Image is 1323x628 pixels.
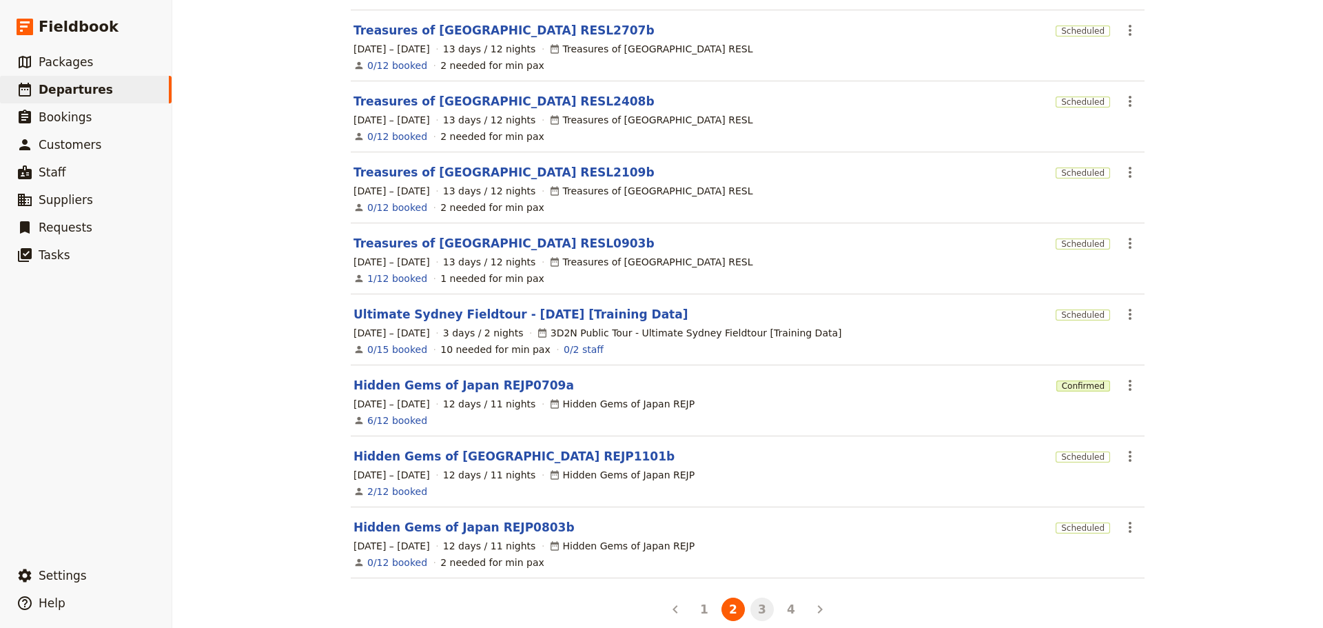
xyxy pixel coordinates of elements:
[549,42,753,56] div: Treasures of [GEOGRAPHIC_DATA] RESL
[549,539,695,553] div: Hidden Gems of Japan REJP
[440,130,544,143] div: 2 needed for min pax
[353,326,430,340] span: [DATE] – [DATE]
[1118,90,1142,113] button: Actions
[564,343,604,356] a: 0/2 staff
[353,377,574,394] a: Hidden Gems of Japan REJP0709a
[661,595,834,624] ul: Pagination
[353,93,655,110] a: Treasures of [GEOGRAPHIC_DATA] RESL2408b
[1118,161,1142,184] button: Actions
[367,343,427,356] a: View the bookings for this departure
[1056,523,1110,534] span: Scheduled
[750,598,774,621] button: 3
[537,326,842,340] div: 3D2N Public Tour - Ultimate Sydney Fieldtour [Training Data]
[443,539,536,553] span: 12 days / 11 nights
[549,255,753,269] div: Treasures of [GEOGRAPHIC_DATA] RESL
[353,306,688,323] a: Ultimate Sydney Fieldtour - [DATE] [Training Data]
[353,113,430,127] span: [DATE] – [DATE]
[440,59,544,72] div: 2 needed for min pax
[693,598,716,621] button: 1
[443,255,536,269] span: 13 days / 12 nights
[39,110,92,124] span: Bookings
[549,397,695,411] div: Hidden Gems of Japan REJP
[353,448,675,465] a: Hidden Gems of [GEOGRAPHIC_DATA] REJP1101b
[779,598,803,621] button: 4
[1118,19,1142,42] button: Actions
[353,519,575,536] a: Hidden Gems of Japan REJP0803b
[353,22,655,39] a: Treasures of [GEOGRAPHIC_DATA] RESL2707b
[353,184,430,198] span: [DATE] – [DATE]
[353,539,430,553] span: [DATE] – [DATE]
[1056,239,1110,250] span: Scheduled
[549,113,753,127] div: Treasures of [GEOGRAPHIC_DATA] RESL
[39,569,87,583] span: Settings
[353,468,430,482] span: [DATE] – [DATE]
[1118,516,1142,539] button: Actions
[39,165,66,179] span: Staff
[440,556,544,569] div: 2 needed for min pax
[440,201,544,214] div: 2 needed for min pax
[353,164,655,181] a: Treasures of [GEOGRAPHIC_DATA] RESL2109b
[367,272,427,285] a: View the bookings for this departure
[1118,303,1142,326] button: Actions
[39,55,93,69] span: Packages
[443,113,536,127] span: 13 days / 12 nights
[1056,452,1110,463] span: Scheduled
[1118,445,1142,468] button: Actions
[664,598,687,621] button: Back
[549,468,695,482] div: Hidden Gems of Japan REJP
[367,201,427,214] a: View the bookings for this departure
[443,42,536,56] span: 13 days / 12 nights
[1056,26,1110,37] span: Scheduled
[367,485,427,498] a: View the bookings for this departure
[1118,232,1142,255] button: Actions
[443,184,536,198] span: 13 days / 12 nights
[39,596,65,610] span: Help
[39,193,93,207] span: Suppliers
[39,248,70,262] span: Tasks
[443,326,524,340] span: 3 days / 2 nights
[808,598,832,621] button: Next
[1056,381,1110,392] span: Confirmed
[721,598,745,621] button: 2
[440,272,544,285] div: 1 needed for min pax
[353,42,430,56] span: [DATE] – [DATE]
[353,235,655,252] a: Treasures of [GEOGRAPHIC_DATA] RESL0903b
[39,17,119,37] span: Fieldbook
[1118,374,1142,397] button: Actions
[367,556,427,569] a: View the bookings for this departure
[443,397,536,411] span: 12 days / 11 nights
[39,138,101,152] span: Customers
[367,414,427,427] a: View the bookings for this departure
[353,397,430,411] span: [DATE] – [DATE]
[39,83,113,97] span: Departures
[367,59,427,72] a: View the bookings for this departure
[440,343,551,356] div: 10 needed for min pax
[367,130,427,143] a: View the bookings for this departure
[39,221,92,234] span: Requests
[1056,310,1110,321] span: Scheduled
[1056,97,1110,108] span: Scheduled
[1056,168,1110,179] span: Scheduled
[549,184,753,198] div: Treasures of [GEOGRAPHIC_DATA] RESL
[443,468,536,482] span: 12 days / 11 nights
[353,255,430,269] span: [DATE] – [DATE]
